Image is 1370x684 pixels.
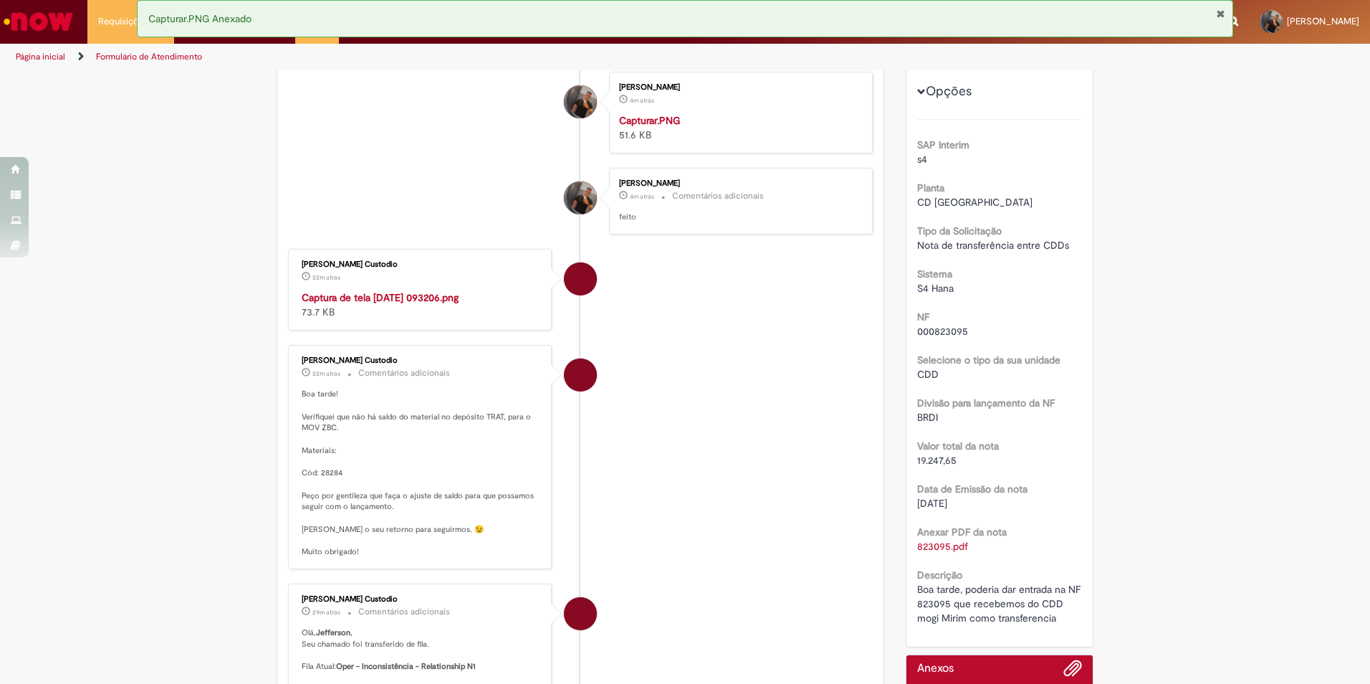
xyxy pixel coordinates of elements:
a: Capturar.PNG [619,114,680,127]
div: [PERSON_NAME] Custodio [302,595,540,604]
b: Descrição [917,569,962,581]
span: CD [GEOGRAPHIC_DATA] [917,196,1033,209]
span: 4m atrás [630,96,654,105]
div: 51.6 KB [619,113,858,142]
span: 29m atrás [312,608,340,617]
b: Planta [917,181,944,194]
ul: Trilhas de página [11,44,903,70]
b: Jefferson [316,627,350,638]
b: Divisão para lançamento da NF [917,396,1055,409]
span: [PERSON_NAME] [1287,15,1359,27]
span: s4 [917,153,927,166]
b: SAP Interim [917,138,969,151]
span: 22m atrás [312,273,340,282]
b: NF [917,310,929,323]
div: 73.7 KB [302,290,540,319]
a: Página inicial [16,51,65,62]
div: [PERSON_NAME] Custodio [302,260,540,269]
b: Tipo da Solicitação [917,224,1002,237]
h2: Anexos [917,662,954,675]
small: Comentários adicionais [672,190,764,202]
time: 30/09/2025 09:51:06 [630,192,654,201]
img: ServiceNow [1,7,75,36]
b: Selecione o tipo da sua unidade [917,353,1060,366]
time: 30/09/2025 09:51:28 [630,96,654,105]
a: Captura de tela [DATE] 093206.png [302,291,459,304]
b: Data de Emissão da nota [917,483,1027,495]
div: Jefferson Rodrigues Da Silva [564,85,597,118]
a: Formulário de Atendimento [96,51,202,62]
span: BRDI [917,411,938,424]
span: 19.247,65 [917,454,957,467]
span: CDD [917,368,939,381]
div: Igor Alexandre Custodio [564,597,597,630]
span: 4m atrás [630,192,654,201]
span: Nota de transferência entre CDDs [917,239,1069,252]
time: 30/09/2025 09:32:48 [312,273,340,282]
span: 000823095 [917,325,968,338]
div: Igor Alexandre Custodio [564,358,597,391]
div: Jefferson Rodrigues Da Silva [564,181,597,214]
button: Fechar Notificação [1216,8,1225,19]
span: [DATE] [917,497,947,510]
span: Capturar.PNG Anexado [148,12,252,25]
b: Sistema [917,267,952,280]
b: Oper - Inconsistência - Relationship N1 [336,661,476,672]
b: Anexar PDF da nota [917,526,1007,538]
div: [PERSON_NAME] [619,179,858,188]
div: Igor Alexandre Custodio [564,262,597,295]
span: 22m atrás [312,369,340,378]
time: 30/09/2025 09:32:41 [312,369,340,378]
a: Download de 823095.pdf [917,540,968,553]
div: [PERSON_NAME] Custodio [302,356,540,365]
time: 30/09/2025 09:25:48 [312,608,340,617]
p: Boa tarde! Verifiquei que não há saldo do material no depósito TRAT, para o MOV ZBC. Materiais: C... [302,389,540,558]
small: Comentários adicionais [358,367,450,379]
small: Comentários adicionais [358,606,450,618]
span: Boa tarde, poderia dar entrada na NF 823095 que recebemos do CDD mogi Mirim como transferencia [917,583,1083,624]
div: [PERSON_NAME] [619,83,858,92]
span: Requisições [98,14,148,29]
b: Valor total da nota [917,440,999,452]
span: S4 Hana [917,282,954,295]
p: feito [619,212,858,223]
